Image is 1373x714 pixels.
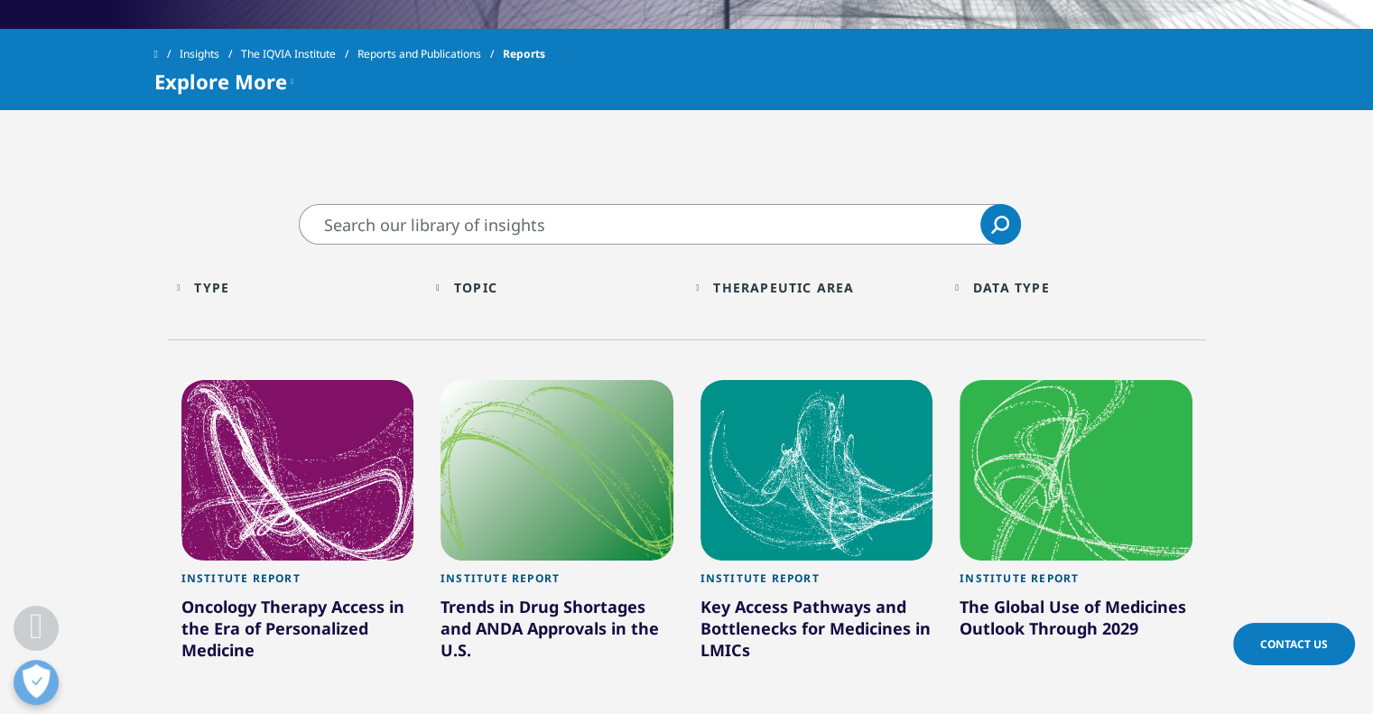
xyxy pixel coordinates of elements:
[700,561,933,708] a: Institute Report Key Access Pathways and Bottlenecks for Medicines in LMICs
[441,596,673,668] div: Trends in Drug Shortages and ANDA Approvals in the U.S.
[700,596,933,668] div: Key Access Pathways and Bottlenecks for Medicines in LMICs
[713,279,854,296] div: Therapeutic Area facet.
[700,571,933,596] div: Institute Report
[991,216,1009,234] svg: Search
[181,571,414,596] div: Institute Report
[181,561,414,708] a: Institute Report Oncology Therapy Access in the Era of Personalized Medicine
[441,561,673,708] a: Institute Report Trends in Drug Shortages and ANDA Approvals in the U.S.
[299,204,1021,245] input: Search
[194,279,229,296] div: Type facet.
[154,70,287,92] span: Explore More
[1260,636,1328,652] span: Contact Us
[441,571,673,596] div: Institute Report
[503,38,545,70] span: Reports
[960,561,1192,686] a: Institute Report The Global Use of Medicines Outlook Through 2029
[14,660,59,705] button: Open Preferences
[960,596,1192,646] div: The Global Use of Medicines Outlook Through 2029
[980,204,1021,245] a: Search
[973,279,1050,296] div: Data Type facet.
[357,38,503,70] a: Reports and Publications
[181,596,414,668] div: Oncology Therapy Access in the Era of Personalized Medicine
[180,38,241,70] a: Insights
[1233,623,1355,665] a: Contact Us
[960,571,1192,596] div: Institute Report
[454,279,497,296] div: Topic facet.
[241,38,357,70] a: The IQVIA Institute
